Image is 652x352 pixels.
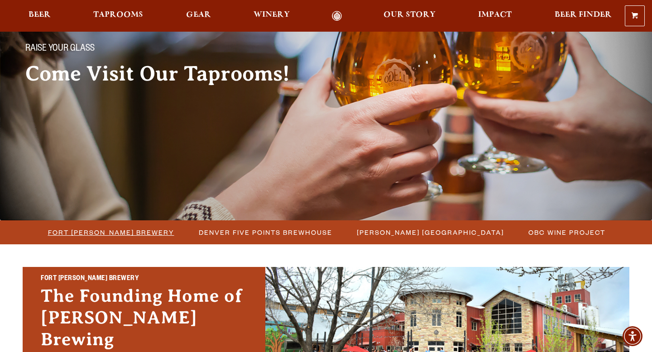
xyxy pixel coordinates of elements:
span: Gear [186,11,211,19]
span: Fort [PERSON_NAME] Brewery [48,226,174,239]
a: Odell Home [320,11,354,21]
span: Denver Five Points Brewhouse [199,226,332,239]
a: Fort [PERSON_NAME] Brewery [43,226,179,239]
a: Taprooms [87,11,149,21]
span: OBC Wine Project [528,226,605,239]
a: Winery [248,11,296,21]
h2: Come Visit Our Taprooms! [25,62,308,85]
span: Our Story [384,11,436,19]
h2: Fort [PERSON_NAME] Brewery [41,273,247,285]
a: Denver Five Points Brewhouse [193,226,337,239]
a: Impact [472,11,518,21]
span: [PERSON_NAME] [GEOGRAPHIC_DATA] [357,226,504,239]
span: Taprooms [93,11,143,19]
span: Winery [254,11,290,19]
span: Raise your glass [25,43,95,55]
a: Beer Finder [549,11,618,21]
a: OBC Wine Project [523,226,610,239]
a: [PERSON_NAME] [GEOGRAPHIC_DATA] [351,226,508,239]
div: Accessibility Menu [623,326,642,346]
a: Beer [23,11,57,21]
a: Our Story [378,11,441,21]
a: Gear [180,11,217,21]
span: Impact [478,11,512,19]
span: Beer [29,11,51,19]
span: Beer Finder [555,11,612,19]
